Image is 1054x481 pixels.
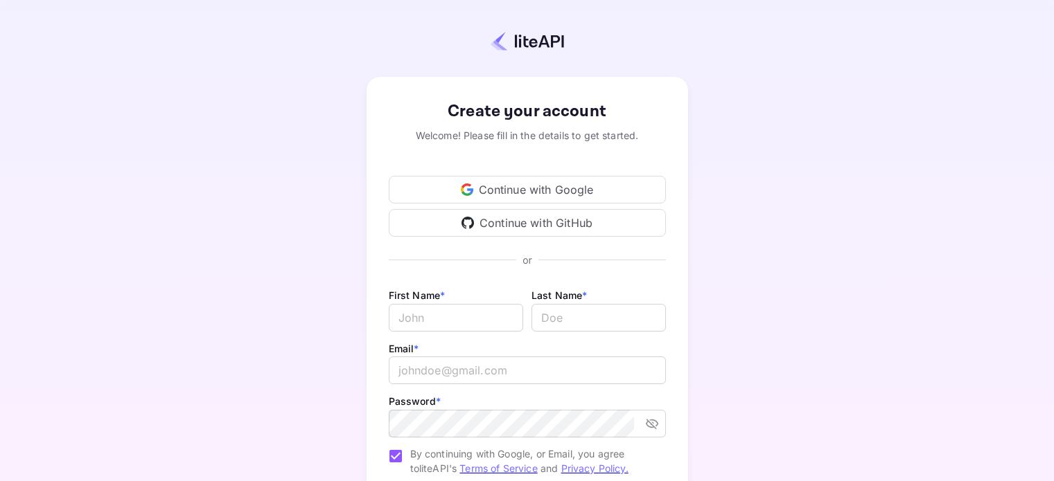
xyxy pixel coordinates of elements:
[389,289,446,301] label: First Name
[389,128,666,143] div: Welcome! Please fill in the details to get started.
[389,99,666,124] div: Create your account
[410,446,655,475] span: By continuing with Google, or Email, you agree to liteAPI's and
[389,343,419,354] label: Email
[389,304,523,332] input: John
[459,462,537,474] a: Terms of Service
[532,304,666,332] input: Doe
[561,462,629,474] a: Privacy Policy.
[389,209,666,237] div: Continue with GitHub
[389,395,441,407] label: Password
[491,31,564,51] img: liteapi
[389,356,666,384] input: johndoe@gmail.com
[389,176,666,203] div: Continue with Google
[640,411,665,436] button: toggle password visibility
[532,289,588,301] label: Last Name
